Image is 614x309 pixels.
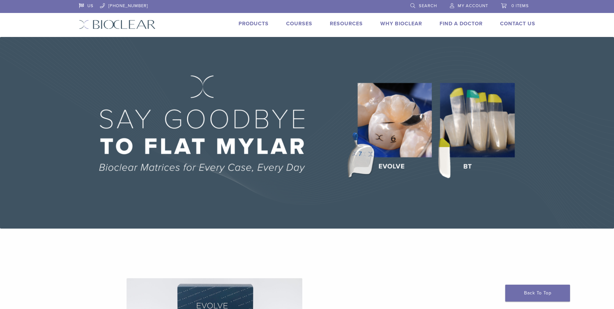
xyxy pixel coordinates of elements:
[505,285,570,302] a: Back To Top
[330,20,363,27] a: Resources
[419,3,437,8] span: Search
[239,20,269,27] a: Products
[511,3,529,8] span: 0 items
[79,20,156,29] img: Bioclear
[286,20,312,27] a: Courses
[458,3,488,8] span: My Account
[440,20,483,27] a: Find A Doctor
[500,20,535,27] a: Contact Us
[380,20,422,27] a: Why Bioclear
